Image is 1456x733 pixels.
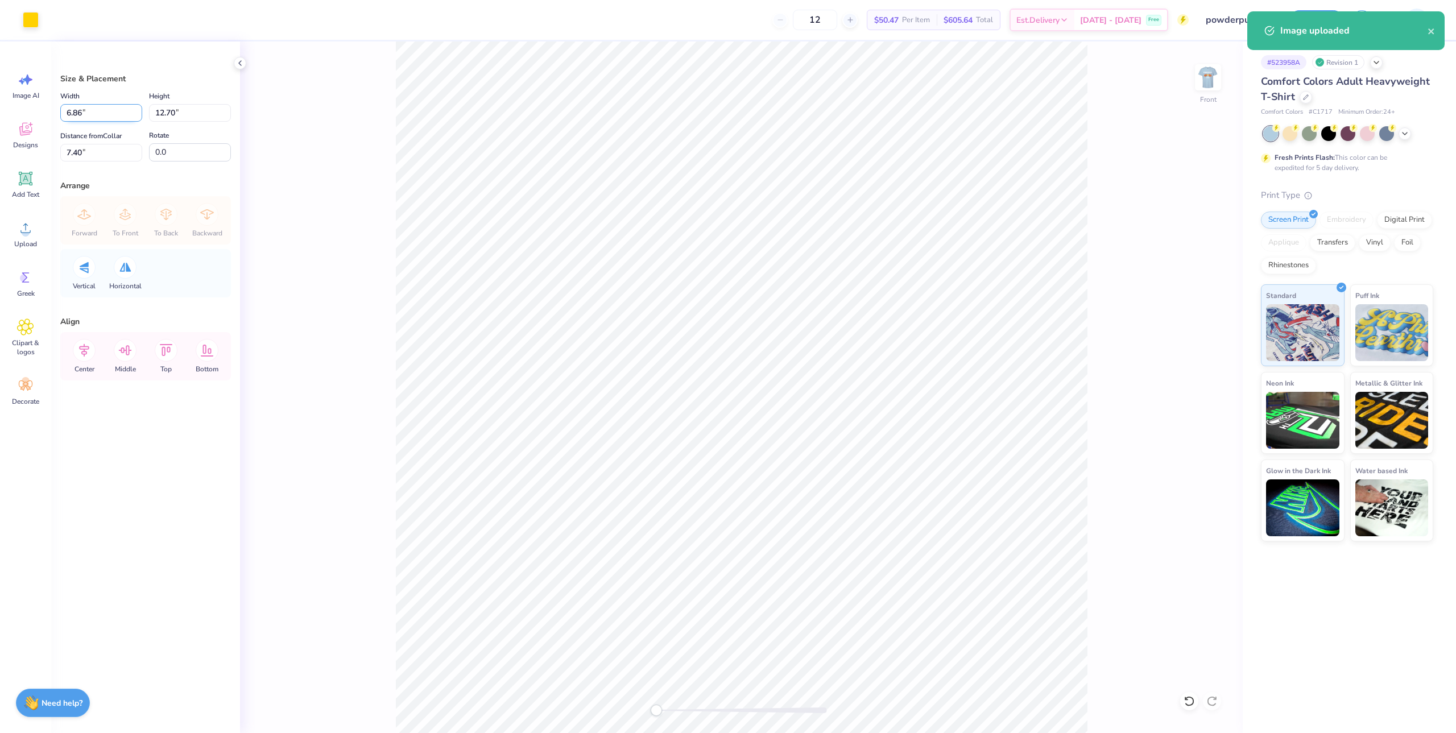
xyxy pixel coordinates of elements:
[60,180,231,192] div: Arrange
[1309,107,1333,117] span: # C1717
[944,14,973,26] span: $605.64
[1355,304,1429,361] img: Puff Ink
[1016,14,1060,26] span: Est. Delivery
[1261,107,1303,117] span: Comfort Colors
[1355,289,1379,301] span: Puff Ink
[160,365,172,374] span: Top
[60,89,80,103] label: Width
[1261,189,1433,202] div: Print Type
[1266,377,1294,389] span: Neon Ink
[1280,24,1428,38] div: Image uploaded
[149,89,169,103] label: Height
[1355,465,1408,477] span: Water based Ink
[1261,74,1430,103] span: Comfort Colors Adult Heavyweight T-Shirt
[1266,465,1331,477] span: Glow in the Dark Ink
[1266,304,1339,361] img: Standard
[976,14,993,26] span: Total
[60,316,231,328] div: Align
[1310,234,1355,251] div: Transfers
[1312,55,1364,69] div: Revision 1
[1261,212,1316,229] div: Screen Print
[13,140,38,150] span: Designs
[1355,479,1429,536] img: Water based Ink
[1386,9,1433,31] a: RC
[73,281,96,291] span: Vertical
[1377,212,1432,229] div: Digital Print
[1261,257,1316,274] div: Rhinestones
[1266,479,1339,536] img: Glow in the Dark Ink
[17,289,35,298] span: Greek
[13,91,39,100] span: Image AI
[1200,94,1217,105] div: Front
[1338,107,1395,117] span: Minimum Order: 24 +
[60,129,122,143] label: Distance from Collar
[1197,66,1219,89] img: Front
[42,698,82,709] strong: Need help?
[14,239,37,249] span: Upload
[115,365,136,374] span: Middle
[793,10,837,30] input: – –
[12,190,39,199] span: Add Text
[1319,212,1374,229] div: Embroidery
[1428,24,1436,38] button: close
[1266,289,1296,301] span: Standard
[109,281,142,291] span: Horizontal
[1355,377,1422,389] span: Metallic & Glitter Ink
[874,14,899,26] span: $50.47
[60,73,231,85] div: Size & Placement
[902,14,930,26] span: Per Item
[1266,392,1339,449] img: Neon Ink
[1080,14,1141,26] span: [DATE] - [DATE]
[12,397,39,406] span: Decorate
[1261,234,1306,251] div: Applique
[149,129,169,142] label: Rotate
[1148,16,1159,24] span: Free
[1394,234,1421,251] div: Foil
[75,365,94,374] span: Center
[196,365,218,374] span: Bottom
[1261,55,1306,69] div: # 523958A
[1359,234,1391,251] div: Vinyl
[1355,392,1429,449] img: Metallic & Glitter Ink
[1197,9,1281,31] input: Untitled Design
[1405,9,1428,31] img: Rio Cabojoc
[7,338,44,357] span: Clipart & logos
[1275,152,1414,173] div: This color can be expedited for 5 day delivery.
[651,705,662,716] div: Accessibility label
[1275,153,1335,162] strong: Fresh Prints Flash:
